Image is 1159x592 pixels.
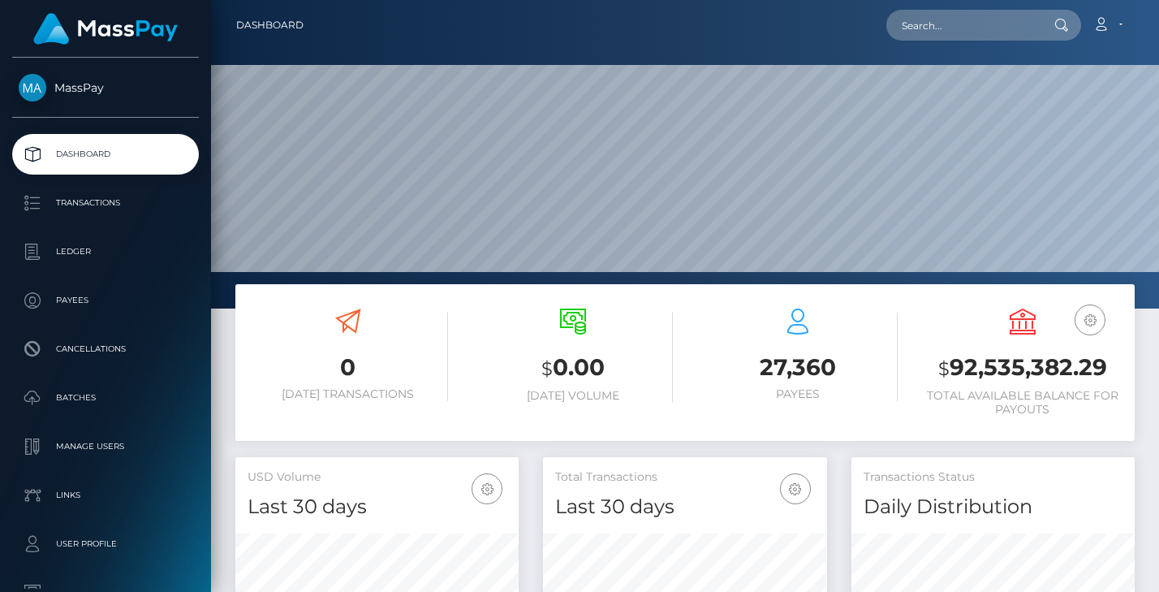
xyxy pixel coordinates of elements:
[472,352,673,385] h3: 0.00
[12,80,199,95] span: MassPay
[19,337,192,361] p: Cancellations
[236,8,304,42] a: Dashboard
[922,389,1122,417] h6: Total Available Balance for Payouts
[19,191,192,215] p: Transactions
[19,532,192,556] p: User Profile
[12,134,199,175] a: Dashboard
[864,493,1122,521] h4: Daily Distribution
[19,483,192,508] p: Links
[12,280,199,321] a: Payees
[248,352,448,383] h3: 0
[12,475,199,516] a: Links
[555,493,814,521] h4: Last 30 days
[697,352,898,383] h3: 27,360
[19,142,192,166] p: Dashboard
[938,357,950,380] small: $
[864,469,1122,486] h5: Transactions Status
[19,386,192,410] p: Batches
[541,357,553,380] small: $
[472,389,673,403] h6: [DATE] Volume
[886,10,1039,41] input: Search...
[19,434,192,459] p: Manage Users
[12,231,199,272] a: Ledger
[12,183,199,223] a: Transactions
[12,524,199,564] a: User Profile
[19,288,192,313] p: Payees
[248,469,506,486] h5: USD Volume
[697,387,898,401] h6: Payees
[248,493,506,521] h4: Last 30 days
[33,13,178,45] img: MassPay Logo
[248,387,448,401] h6: [DATE] Transactions
[555,469,814,486] h5: Total Transactions
[19,240,192,264] p: Ledger
[12,329,199,369] a: Cancellations
[12,378,199,418] a: Batches
[19,74,46,102] img: MassPay
[12,426,199,467] a: Manage Users
[922,352,1122,385] h3: 92,535,382.29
